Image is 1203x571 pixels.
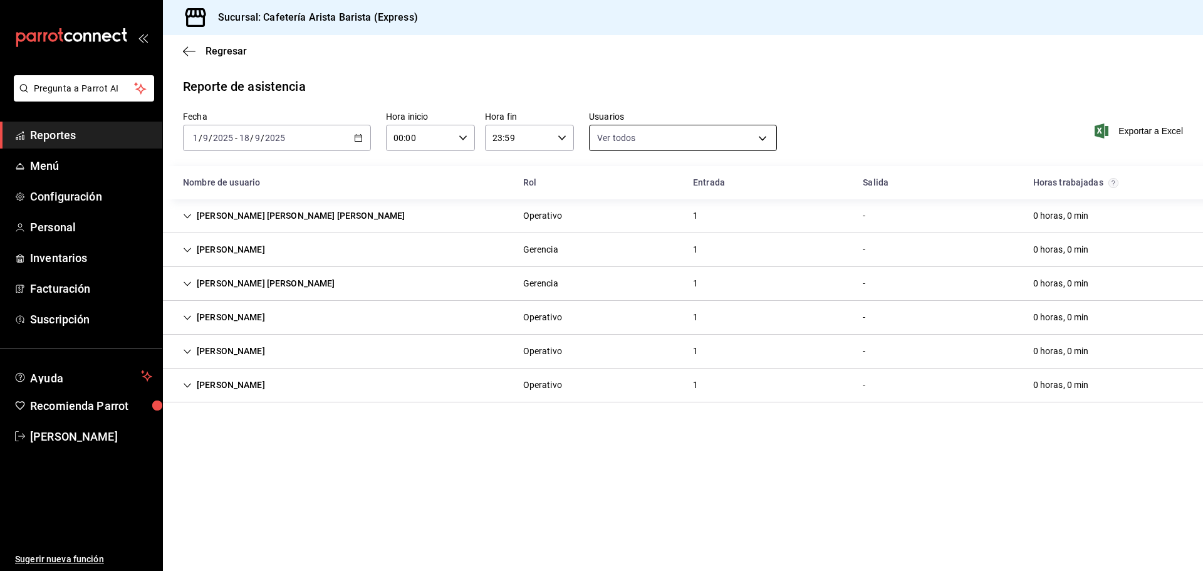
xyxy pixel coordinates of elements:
[683,272,708,295] div: Cell
[30,188,152,205] span: Configuración
[30,249,152,266] span: Inventarios
[523,311,562,324] div: Operativo
[163,199,1203,233] div: Row
[163,166,1203,402] div: Container
[34,82,135,95] span: Pregunta a Parrot AI
[173,238,275,261] div: Cell
[192,133,199,143] input: --
[1023,238,1099,261] div: Cell
[513,374,572,397] div: Cell
[208,10,418,25] h3: Sucursal: Cafetería Arista Barista (Express)
[163,301,1203,335] div: Row
[173,306,275,329] div: Cell
[30,369,136,384] span: Ayuda
[173,204,415,228] div: Cell
[30,127,152,144] span: Reportes
[173,171,513,194] div: HeadCell
[261,133,264,143] span: /
[853,204,875,228] div: Cell
[683,340,708,363] div: Cell
[1023,204,1099,228] div: Cell
[30,428,152,445] span: [PERSON_NAME]
[235,133,237,143] span: -
[30,397,152,414] span: Recomienda Parrot
[683,374,708,397] div: Cell
[513,340,572,363] div: Cell
[1097,123,1183,139] button: Exportar a Excel
[163,267,1203,301] div: Row
[683,171,853,194] div: HeadCell
[183,112,371,121] label: Fecha
[1023,340,1099,363] div: Cell
[683,204,708,228] div: Cell
[853,340,875,363] div: Cell
[9,91,154,104] a: Pregunta a Parrot AI
[683,238,708,261] div: Cell
[206,45,247,57] span: Regresar
[523,277,558,290] div: Gerencia
[163,369,1203,402] div: Row
[523,243,558,256] div: Gerencia
[1023,306,1099,329] div: Cell
[163,166,1203,199] div: Head
[1023,272,1099,295] div: Cell
[138,33,148,43] button: open_drawer_menu
[597,132,635,144] span: Ver todos
[202,133,209,143] input: --
[30,157,152,174] span: Menú
[173,340,275,363] div: Cell
[209,133,212,143] span: /
[523,379,562,392] div: Operativo
[853,272,875,295] div: Cell
[30,219,152,236] span: Personal
[1023,374,1099,397] div: Cell
[853,374,875,397] div: Cell
[513,171,683,194] div: HeadCell
[485,112,574,121] label: Hora fin
[239,133,250,143] input: --
[853,171,1023,194] div: HeadCell
[386,112,475,121] label: Hora inicio
[15,553,152,566] span: Sugerir nueva función
[683,306,708,329] div: Cell
[199,133,202,143] span: /
[853,238,875,261] div: Cell
[163,335,1203,369] div: Row
[264,133,286,143] input: ----
[513,238,568,261] div: Cell
[14,75,154,102] button: Pregunta a Parrot AI
[513,306,572,329] div: Cell
[1023,171,1193,194] div: HeadCell
[1108,178,1118,188] svg: El total de horas trabajadas por usuario es el resultado de la suma redondeada del registro de ho...
[254,133,261,143] input: --
[589,112,777,121] label: Usuarios
[30,280,152,297] span: Facturación
[183,45,247,57] button: Regresar
[183,77,306,96] div: Reporte de asistencia
[163,233,1203,267] div: Row
[513,204,572,228] div: Cell
[30,311,152,328] span: Suscripción
[173,374,275,397] div: Cell
[173,272,345,295] div: Cell
[523,209,562,223] div: Operativo
[513,272,568,295] div: Cell
[523,345,562,358] div: Operativo
[853,306,875,329] div: Cell
[212,133,234,143] input: ----
[250,133,254,143] span: /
